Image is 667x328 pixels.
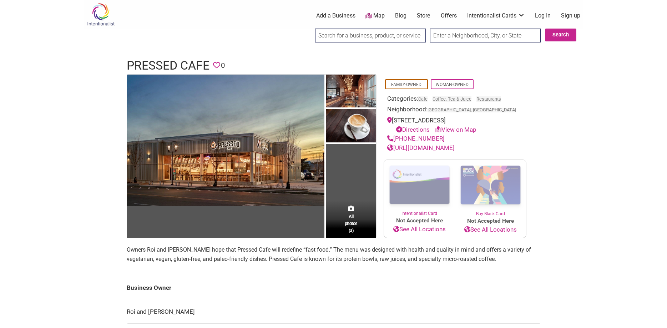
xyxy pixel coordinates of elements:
a: [PHONE_NUMBER] [387,135,445,142]
a: Directions [396,126,430,133]
input: Enter a Neighborhood, City, or State [430,29,541,42]
a: Offers [441,12,457,20]
h1: Pressed Cafe [127,57,209,74]
a: See All Locations [455,225,526,234]
span: Not Accepted Here [384,217,455,225]
button: Search [545,29,576,41]
a: See All Locations [384,225,455,234]
a: [URL][DOMAIN_NAME] [387,144,455,151]
a: Intentionalist Card [384,160,455,217]
a: Cafe [418,96,428,102]
div: Categories: [387,94,523,105]
img: Buy Black Card [455,160,526,211]
a: Restaurants [476,96,501,102]
img: Intentionalist [84,3,118,26]
a: View on Map [435,126,476,133]
a: Blog [395,12,406,20]
a: Woman-Owned [436,82,469,87]
input: Search for a business, product, or service [315,29,426,42]
p: Owners Roi and [PERSON_NAME] hope that Pressed Cafe will redefine “fast food.” The menu was desig... [127,245,541,263]
td: Roi and [PERSON_NAME] [127,300,541,324]
span: Not Accepted Here [455,217,526,225]
span: All photos (3) [345,213,358,233]
a: Log In [535,12,551,20]
img: Intentionalist Card [384,160,455,210]
a: Add a Business [316,12,355,20]
a: Map [365,12,385,20]
a: Sign up [561,12,580,20]
a: Coffee, Tea & Juice [433,96,471,102]
div: Neighborhood: [387,105,523,116]
a: Store [417,12,430,20]
span: 0 [221,60,225,71]
span: [GEOGRAPHIC_DATA], [GEOGRAPHIC_DATA] [428,108,516,112]
a: Family-Owned [391,82,421,87]
a: Buy Black Card [455,160,526,217]
a: Intentionalist Cards [467,12,525,20]
td: Business Owner [127,276,541,300]
div: [STREET_ADDRESS] [387,116,523,134]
